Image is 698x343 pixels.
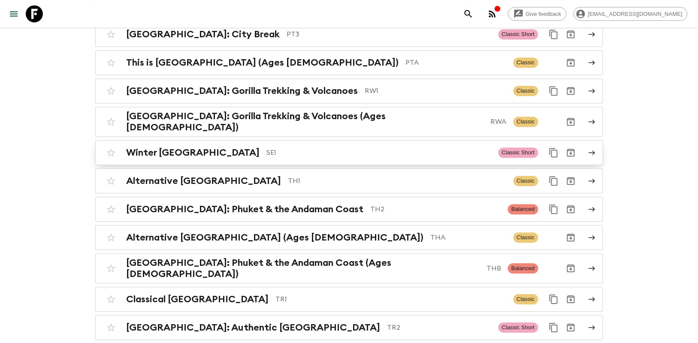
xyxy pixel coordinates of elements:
button: Duplicate for 45-59 [545,319,562,336]
button: Duplicate for 45-59 [545,144,562,161]
button: Archive [562,291,580,308]
span: Give feedback [521,11,566,17]
span: Classic [514,176,538,186]
p: SE1 [267,147,492,158]
a: [GEOGRAPHIC_DATA]: Gorilla Trekking & VolcanoesRW1ClassicDuplicate for 45-59Archive [95,78,603,103]
span: Classic [514,117,538,127]
span: [EMAIL_ADDRESS][DOMAIN_NAME] [583,11,687,17]
a: [GEOGRAPHIC_DATA]: Phuket & the Andaman Coast (Ages [DEMOGRAPHIC_DATA])THBBalancedArchive [95,253,603,283]
h2: Winter [GEOGRAPHIC_DATA] [127,147,260,158]
span: Classic Short [499,147,538,158]
a: Alternative [GEOGRAPHIC_DATA] (Ages [DEMOGRAPHIC_DATA])THAClassicArchive [95,225,603,250]
a: Winter [GEOGRAPHIC_DATA]SE1Classic ShortDuplicate for 45-59Archive [95,140,603,165]
h2: [GEOGRAPHIC_DATA]: Phuket & the Andaman Coast (Ages [DEMOGRAPHIC_DATA]) [127,257,480,280]
h2: This is [GEOGRAPHIC_DATA] (Ages [DEMOGRAPHIC_DATA]) [127,57,399,68]
button: Archive [562,260,580,277]
p: RWA [491,117,507,127]
h2: Classical [GEOGRAPHIC_DATA] [127,294,269,305]
p: RW1 [365,86,507,96]
p: TH2 [371,204,502,214]
a: [GEOGRAPHIC_DATA]: City BreakPT3Classic ShortDuplicate for 45-59Archive [95,22,603,47]
span: Classic [514,294,538,304]
span: Classic [514,232,538,243]
p: TR1 [276,294,507,304]
h2: [GEOGRAPHIC_DATA]: Phuket & the Andaman Coast [127,204,364,215]
a: [GEOGRAPHIC_DATA]: Gorilla Trekking & Volcanoes (Ages [DEMOGRAPHIC_DATA])RWAClassicArchive [95,107,603,137]
a: Give feedback [508,7,567,21]
button: Archive [562,54,580,71]
span: Classic [514,86,538,96]
h2: Alternative [GEOGRAPHIC_DATA] (Ages [DEMOGRAPHIC_DATA]) [127,232,424,243]
span: Balanced [508,263,538,274]
button: search adventures [460,5,477,22]
button: Archive [562,82,580,99]
span: Classic [514,57,538,68]
button: Archive [562,319,580,336]
button: Archive [562,144,580,161]
div: [EMAIL_ADDRESS][DOMAIN_NAME] [574,7,688,21]
p: THA [431,232,507,243]
button: Duplicate for 45-59 [545,291,562,308]
span: Classic Short [499,322,538,333]
button: menu [5,5,22,22]
span: Classic Short [499,29,538,39]
button: Archive [562,201,580,218]
h2: [GEOGRAPHIC_DATA]: Gorilla Trekking & Volcanoes (Ages [DEMOGRAPHIC_DATA]) [127,111,484,133]
button: Duplicate for 45-59 [545,82,562,99]
a: [GEOGRAPHIC_DATA]: Phuket & the Andaman CoastTH2BalancedDuplicate for 45-59Archive [95,197,603,222]
button: Archive [562,229,580,246]
button: Duplicate for 45-59 [545,201,562,218]
a: [GEOGRAPHIC_DATA]: Authentic [GEOGRAPHIC_DATA]TR2Classic ShortDuplicate for 45-59Archive [95,315,603,340]
h2: [GEOGRAPHIC_DATA]: Gorilla Trekking & Volcanoes [127,85,358,96]
a: Classical [GEOGRAPHIC_DATA]TR1ClassicDuplicate for 45-59Archive [95,287,603,312]
button: Archive [562,113,580,130]
p: TR2 [387,322,492,333]
h2: [GEOGRAPHIC_DATA]: City Break [127,29,280,40]
h2: Alternative [GEOGRAPHIC_DATA] [127,175,281,187]
button: Archive [562,172,580,190]
p: PTA [406,57,507,68]
a: This is [GEOGRAPHIC_DATA] (Ages [DEMOGRAPHIC_DATA])PTAClassicArchive [95,50,603,75]
h2: [GEOGRAPHIC_DATA]: Authentic [GEOGRAPHIC_DATA] [127,322,381,333]
p: PT3 [287,29,492,39]
button: Archive [562,26,580,43]
button: Duplicate for 45-59 [545,26,562,43]
button: Duplicate for 45-59 [545,172,562,190]
a: Alternative [GEOGRAPHIC_DATA]TH1ClassicDuplicate for 45-59Archive [95,168,603,193]
span: Balanced [508,204,538,214]
p: TH1 [288,176,507,186]
p: THB [486,263,501,274]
